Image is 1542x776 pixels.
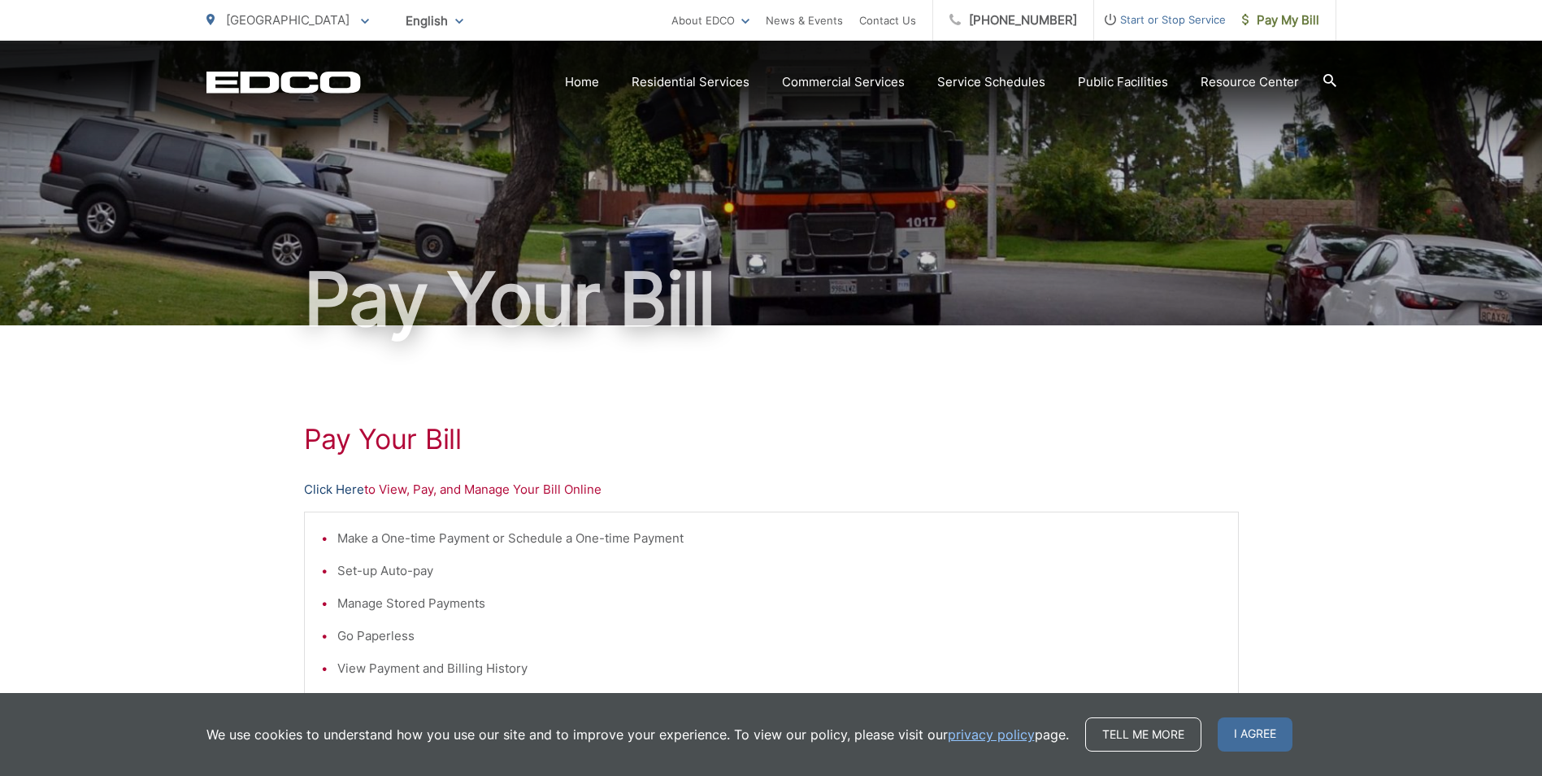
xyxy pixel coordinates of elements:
[304,480,364,499] a: Click Here
[226,12,350,28] span: [GEOGRAPHIC_DATA]
[782,72,905,92] a: Commercial Services
[337,626,1222,646] li: Go Paperless
[337,529,1222,548] li: Make a One-time Payment or Schedule a One-time Payment
[1201,72,1299,92] a: Resource Center
[337,659,1222,678] li: View Payment and Billing History
[337,561,1222,581] li: Set-up Auto-pay
[671,11,749,30] a: About EDCO
[206,71,361,94] a: EDCD logo. Return to the homepage.
[337,594,1222,613] li: Manage Stored Payments
[948,725,1035,744] a: privacy policy
[304,480,1239,499] p: to View, Pay, and Manage Your Bill Online
[937,72,1045,92] a: Service Schedules
[1218,717,1292,752] span: I agree
[304,423,1239,456] h1: Pay Your Bill
[206,259,1336,340] h1: Pay Your Bill
[393,7,476,35] span: English
[565,72,599,92] a: Home
[632,72,749,92] a: Residential Services
[1242,11,1319,30] span: Pay My Bill
[1085,717,1201,752] a: Tell me more
[859,11,916,30] a: Contact Us
[206,725,1069,744] p: We use cookies to understand how you use our site and to improve your experience. To view our pol...
[1078,72,1168,92] a: Public Facilities
[766,11,843,30] a: News & Events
